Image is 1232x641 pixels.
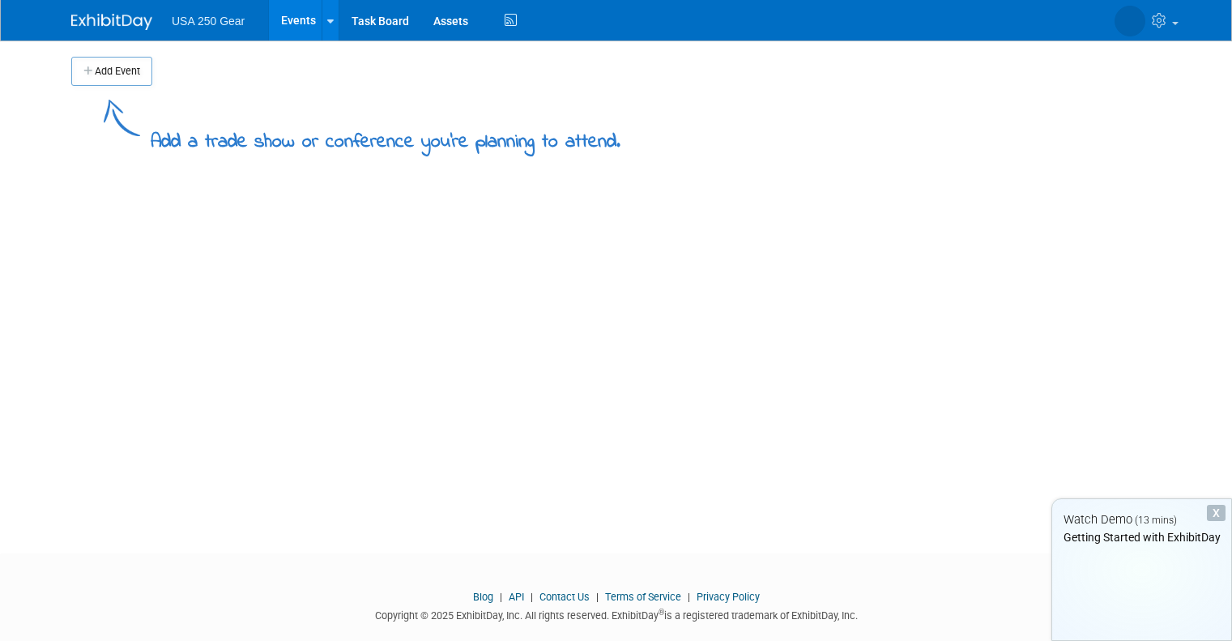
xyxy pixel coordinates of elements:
[684,591,694,603] span: |
[1135,515,1177,526] span: (13 mins)
[697,591,760,603] a: Privacy Policy
[1052,529,1231,545] div: Getting Started with ExhibitDay
[1052,511,1231,528] div: Watch Demo
[1207,505,1226,521] div: Dismiss
[592,591,603,603] span: |
[71,57,152,86] button: Add Event
[509,591,524,603] a: API
[71,14,152,30] img: ExhibitDay
[151,117,620,156] div: Add a trade show or conference you're planning to attend.
[473,591,493,603] a: Blog
[605,591,681,603] a: Terms of Service
[496,591,506,603] span: |
[526,591,537,603] span: |
[172,15,245,28] span: USA 250 Gear
[1115,6,1145,36] img: USA250 GEAR
[539,591,590,603] a: Contact Us
[659,608,664,617] sup: ®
